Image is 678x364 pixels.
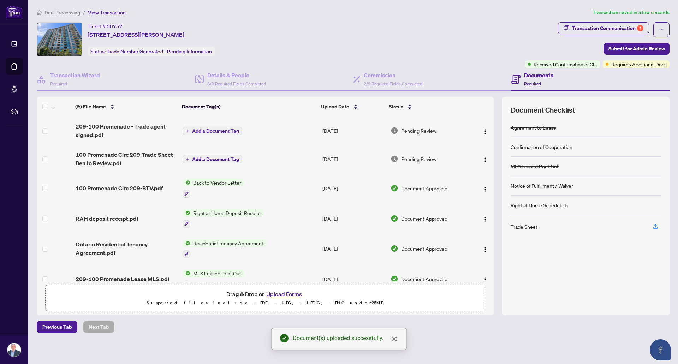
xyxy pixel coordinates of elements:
div: 1 [637,25,643,31]
img: Document Status [391,215,398,222]
button: Upload Forms [264,290,304,299]
span: Trade Number Generated - Pending Information [107,48,212,55]
h4: Documents [524,71,553,79]
button: Add a Document Tag [183,127,242,135]
div: Right at Home Schedule B [511,201,568,209]
span: ellipsis [659,27,664,32]
span: Upload Date [321,103,349,111]
span: (9) File Name [75,103,106,111]
span: plus [186,157,189,161]
div: Trade Sheet [511,223,537,231]
button: Add a Document Tag [183,155,242,163]
img: Document Status [391,155,398,163]
span: Pending Review [401,127,436,135]
img: Logo [482,129,488,135]
img: Logo [482,216,488,222]
img: IMG-N12356744_1.jpg [37,23,82,56]
td: [DATE] [320,173,388,203]
span: 3/3 Required Fields Completed [207,81,266,86]
div: Notice of Fulfillment / Waiver [511,182,573,190]
div: Document(s) uploaded successfully. [293,334,398,342]
span: MLS Leased Print Out [190,269,244,277]
span: Required [50,81,67,86]
button: Open asap [650,339,671,360]
span: Add a Document Tag [192,129,239,133]
div: MLS Leased Print Out [511,162,559,170]
span: plus [186,129,189,133]
span: Document Approved [401,245,447,252]
span: RAH deposit receipt.pdf [76,214,138,223]
span: 209-100 Promenade Lease MLS.pdf [76,275,169,283]
h4: Details & People [207,71,266,79]
td: [DATE] [320,145,388,173]
span: Back to Vendor Letter [190,179,244,186]
span: Document Checklist [511,105,575,115]
th: Upload Date [318,97,386,117]
img: Status Icon [183,239,190,247]
span: Previous Tab [42,321,72,333]
img: Logo [482,247,488,252]
td: [DATE] [320,117,388,145]
button: Status IconBack to Vendor Letter [183,179,244,198]
span: Document Approved [401,275,447,283]
div: Ticket #: [88,22,123,30]
img: Logo [482,186,488,192]
span: Submit for Admin Review [608,43,665,54]
span: Deal Processing [44,10,80,16]
span: check-circle [280,334,289,342]
td: [DATE] [320,203,388,234]
div: Transaction Communication [572,23,643,34]
a: Close [391,335,398,343]
img: Document Status [391,275,398,283]
span: close [392,336,397,342]
span: Received Confirmation of Closing [534,60,597,68]
span: 209-100 Promenade - Trade agent signed.pdf [76,122,177,139]
button: Submit for Admin Review [604,43,670,55]
p: Supported files include .PDF, .JPG, .JPEG, .PNG under 25 MB [50,299,481,307]
span: home [37,10,42,15]
span: Ontario Residential Tenancy Agreement.pdf [76,240,177,257]
span: Drag & Drop orUpload FormsSupported files include .PDF, .JPG, .JPEG, .PNG under25MB [46,285,485,311]
td: [DATE] [320,264,388,294]
img: Document Status [391,127,398,135]
span: Add a Document Tag [192,157,239,162]
span: Document Approved [401,215,447,222]
span: [STREET_ADDRESS][PERSON_NAME] [88,30,184,39]
img: logo [6,5,23,18]
button: Logo [480,213,491,224]
span: 2/2 Required Fields Completed [364,81,422,86]
td: [DATE] [320,234,388,264]
h4: Transaction Wizard [50,71,100,79]
th: Status [386,97,468,117]
button: Previous Tab [37,321,77,333]
span: Document Approved [401,184,447,192]
h4: Commission [364,71,422,79]
span: 100 Promenade Circ 209-BTV.pdf [76,184,163,192]
span: Requires Additional Docs [611,60,667,68]
div: Confirmation of Cooperation [511,143,572,151]
img: Profile Icon [7,343,21,357]
img: Document Status [391,245,398,252]
span: View Transaction [88,10,126,16]
img: Logo [482,277,488,282]
span: 50757 [107,23,123,30]
span: Status [389,103,403,111]
button: Status IconMLS Leased Print Out [183,269,244,288]
button: Status IconRight at Home Deposit Receipt [183,209,264,228]
button: Logo [480,125,491,136]
img: Status Icon [183,269,190,277]
button: Logo [480,273,491,285]
img: Status Icon [183,209,190,217]
button: Next Tab [83,321,114,333]
th: (9) File Name [72,97,179,117]
img: Status Icon [183,179,190,186]
span: Required [524,81,541,86]
span: Right at Home Deposit Receipt [190,209,264,217]
button: Status IconResidential Tenancy Agreement [183,239,266,258]
span: Drag & Drop or [226,290,304,299]
img: Logo [482,157,488,163]
button: Transaction Communication1 [558,22,649,34]
li: / [83,8,85,17]
span: Pending Review [401,155,436,163]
